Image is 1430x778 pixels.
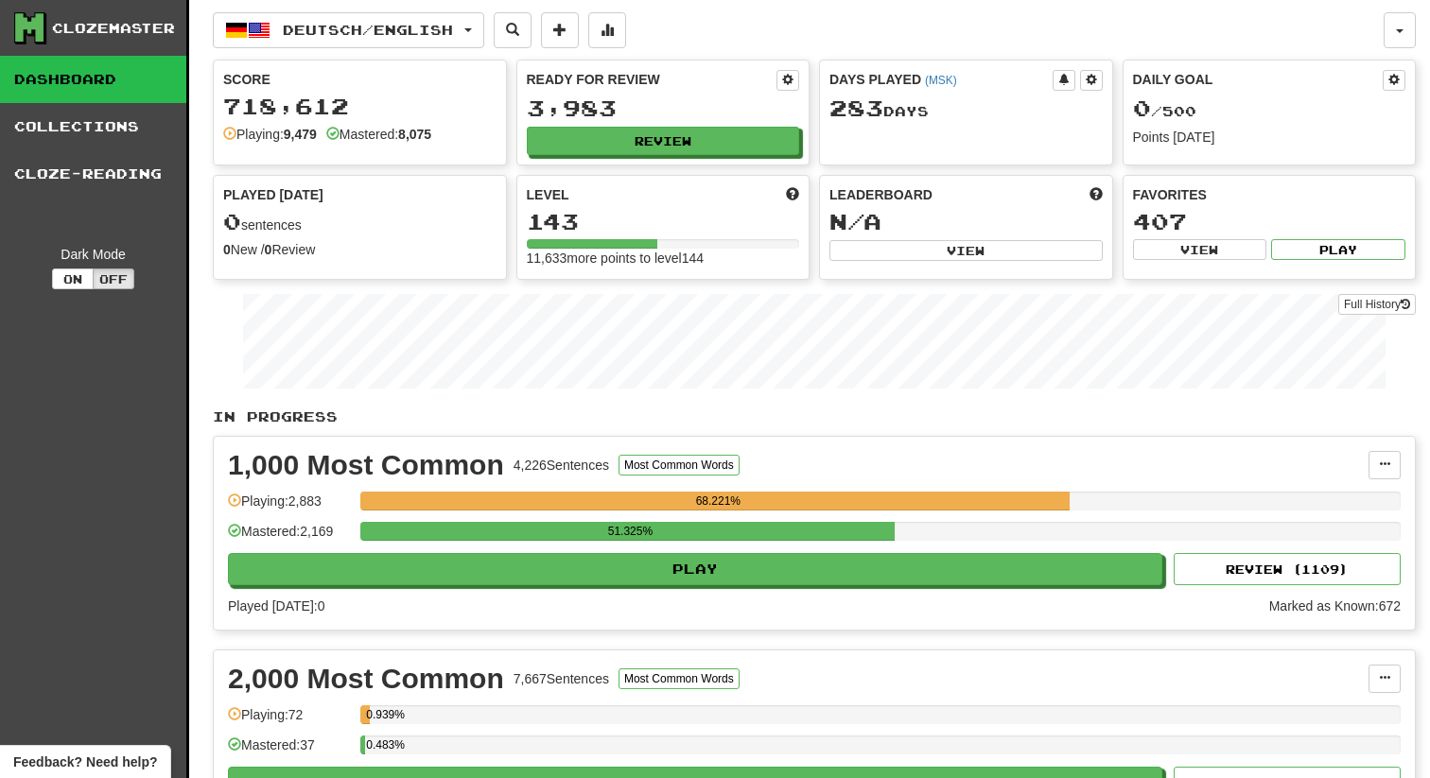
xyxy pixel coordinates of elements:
div: Score [223,70,497,89]
button: Off [93,268,134,289]
div: 3,983 [527,96,800,120]
span: 0 [223,208,241,234]
strong: 0 [223,242,231,257]
div: 143 [527,210,800,233]
div: Mastered: 2,169 [228,522,351,553]
button: Play [228,553,1162,585]
div: 51.325% [366,522,894,541]
div: 68.221% [366,492,1070,510]
div: Day s [829,96,1103,121]
button: View [1133,239,1267,260]
div: Ready for Review [527,70,777,89]
a: (MSK) [925,74,957,87]
button: On [52,268,94,289]
button: Add sentence to collection [541,12,579,48]
div: New / Review [223,240,497,259]
div: 11,633 more points to level 144 [527,249,800,268]
div: Days Played [829,70,1053,89]
button: Review [527,127,800,155]
a: Full History [1338,294,1416,315]
div: 407 [1133,210,1406,233]
span: 0 [1133,95,1151,121]
span: This week in points, UTC [1090,185,1103,204]
button: Most Common Words [619,455,740,475]
span: Level [527,185,569,204]
span: 283 [829,95,883,121]
div: 4,226 Sentences [514,456,609,475]
strong: 0 [265,242,272,257]
button: Most Common Words [619,668,740,689]
strong: 9,479 [284,127,317,142]
div: Playing: 2,883 [228,492,351,523]
strong: 8,075 [398,127,431,142]
span: Score more points to level up [786,185,799,204]
span: Played [DATE]: 0 [228,598,324,614]
div: Mastered: 37 [228,735,351,767]
div: 1,000 Most Common [228,451,504,479]
span: Deutsch / English [283,22,453,38]
button: More stats [588,12,626,48]
button: Deutsch/English [213,12,484,48]
div: Mastered: [326,125,431,144]
div: Playing: [223,125,317,144]
span: Open feedback widget [13,752,157,771]
span: N/A [829,208,881,234]
div: Daily Goal [1133,70,1384,91]
div: Favorites [1133,185,1406,204]
button: Review (1109) [1174,553,1401,585]
button: Play [1271,239,1405,260]
div: Dark Mode [14,245,172,264]
button: Search sentences [494,12,532,48]
div: 718,612 [223,95,497,118]
div: Marked as Known: 672 [1269,596,1401,615]
div: Points [DATE] [1133,128,1406,147]
div: Playing: 72 [228,705,351,736]
div: 7,667 Sentences [514,669,609,688]
button: View [829,240,1103,261]
span: / 500 [1133,103,1196,119]
p: In Progress [213,407,1416,426]
div: 0.939% [366,705,370,724]
span: Leaderboard [829,185,933,204]
div: 2,000 Most Common [228,665,504,693]
span: Played [DATE] [223,185,323,204]
div: Clozemaster [52,19,175,38]
div: sentences [223,210,497,234]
